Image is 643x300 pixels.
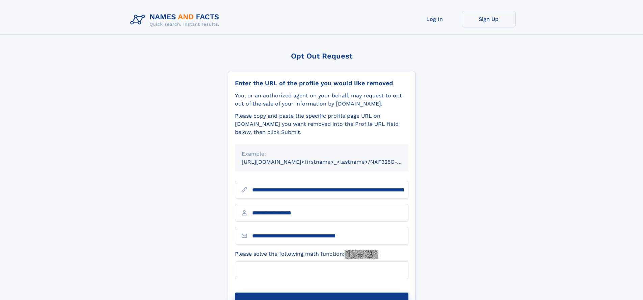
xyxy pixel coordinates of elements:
[128,11,225,29] img: Logo Names and Facts
[242,150,402,158] div: Example:
[235,92,408,108] div: You, or an authorized agent on your behalf, may request to opt-out of the sale of your informatio...
[235,250,378,259] label: Please solve the following math function:
[242,159,421,165] small: [URL][DOMAIN_NAME]<firstname>_<lastname>/NAF325G-xxxxxxxx
[462,11,516,27] a: Sign Up
[408,11,462,27] a: Log In
[235,79,408,87] div: Enter the URL of the profile you would like removed
[235,112,408,136] div: Please copy and paste the specific profile page URL on [DOMAIN_NAME] you want removed into the Pr...
[228,52,416,60] div: Opt Out Request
